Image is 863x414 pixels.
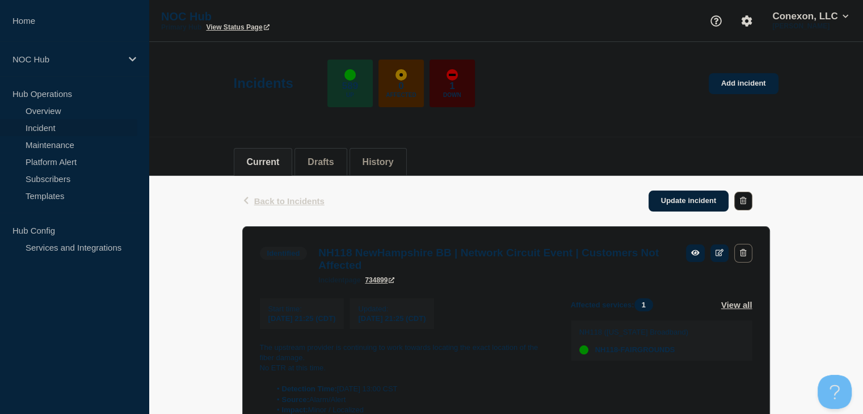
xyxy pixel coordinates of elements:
[282,385,337,393] strong: Detection Time:
[242,196,325,206] button: Back to Incidents
[363,157,394,167] button: History
[254,196,325,206] span: Back to Incidents
[579,328,688,336] p: NH118 ([US_STATE] Broadband)
[386,92,416,98] p: Affected
[398,81,403,92] p: 0
[308,157,334,167] button: Drafts
[447,69,458,81] div: down
[268,305,336,313] p: Start time :
[358,313,426,323] div: [DATE] 21:25 (CDT)
[247,157,280,167] button: Current
[271,395,553,405] li: Alarm/Alert
[770,11,851,22] button: Conexon, LLC
[234,75,293,91] h1: Incidents
[161,23,201,31] p: Primary Hub
[709,73,778,94] a: Add incident
[649,191,729,212] a: Update incident
[818,375,852,409] iframe: Help Scout Beacon - Open
[358,305,426,313] p: Updated :
[770,22,851,30] p: [PERSON_NAME]
[318,276,344,284] span: incident
[342,81,358,92] p: 589
[271,384,553,394] li: [DATE] 13:00 CST
[318,276,360,284] p: page
[268,314,336,323] span: [DATE] 21:25 (CDT)
[395,69,407,81] div: affected
[579,345,588,354] div: up
[571,298,659,311] span: Affected services:
[318,247,675,272] h3: NH118 NewHampshire BB | Network Circuit Event | Customers Not Affected
[634,298,653,311] span: 1
[735,9,759,33] button: Account settings
[260,363,553,373] p: No ETR at this time.
[206,23,269,31] a: View Status Page
[260,247,308,260] span: Identified
[260,343,553,364] p: The upstream provider is continuing to work towards locating the exact location of the fiber damage.
[365,276,394,284] a: 734899
[449,81,454,92] p: 1
[704,9,728,33] button: Support
[12,54,121,64] p: NOC Hub
[443,92,461,98] p: Down
[344,69,356,81] div: up
[282,395,309,404] strong: Source:
[595,345,675,354] span: NH118-FAIRGROUNDS
[161,10,388,23] p: NOC Hub
[346,92,354,98] p: Up
[721,298,752,311] button: View all
[282,405,308,414] strong: Impact:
